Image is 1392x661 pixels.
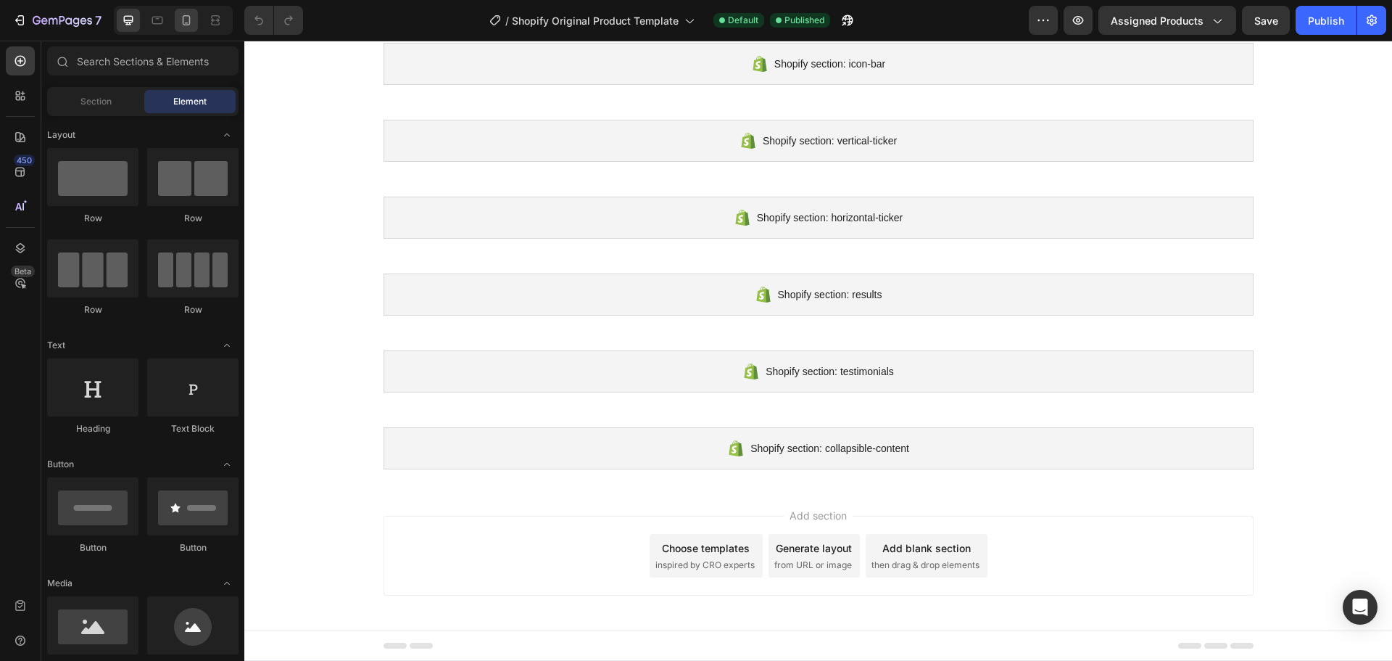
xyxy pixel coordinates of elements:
[147,422,239,435] div: Text Block
[1343,590,1377,625] div: Open Intercom Messenger
[47,422,138,435] div: Heading
[784,14,824,27] span: Published
[411,518,510,531] span: inspired by CRO experts
[47,212,138,225] div: Row
[531,500,608,515] div: Generate layout
[505,13,509,28] span: /
[47,577,72,590] span: Media
[1098,6,1236,35] button: Assigned Products
[6,6,108,35] button: 7
[506,399,665,416] span: Shopify section: collapsible-content
[1296,6,1356,35] button: Publish
[47,46,239,75] input: Search Sections & Elements
[95,12,101,29] p: 7
[173,95,207,108] span: Element
[512,13,679,28] span: Shopify Original Product Template
[11,266,35,277] div: Beta
[147,212,239,225] div: Row
[147,303,239,316] div: Row
[530,518,608,531] span: from URL or image
[244,41,1392,661] iframe: Design area
[47,303,138,316] div: Row
[521,322,650,340] span: Shopify section: testimonials
[1254,15,1278,27] span: Save
[627,518,735,531] span: then drag & drop elements
[1111,13,1203,28] span: Assigned Products
[1242,6,1290,35] button: Save
[244,6,303,35] div: Undo/Redo
[215,334,239,357] span: Toggle open
[14,155,35,166] div: 450
[638,500,726,515] div: Add blank section
[534,245,638,263] span: Shopify section: results
[728,14,758,27] span: Default
[47,541,138,554] div: Button
[215,453,239,476] span: Toggle open
[215,572,239,595] span: Toggle open
[47,339,65,352] span: Text
[1308,13,1344,28] div: Publish
[418,500,505,515] div: Choose templates
[147,541,239,554] div: Button
[539,467,608,483] span: Add section
[518,91,652,109] span: Shopify section: vertical-ticker
[215,123,239,147] span: Toggle open
[47,128,75,141] span: Layout
[80,95,112,108] span: Section
[47,458,74,471] span: Button
[513,168,659,186] span: Shopify section: horizontal-ticker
